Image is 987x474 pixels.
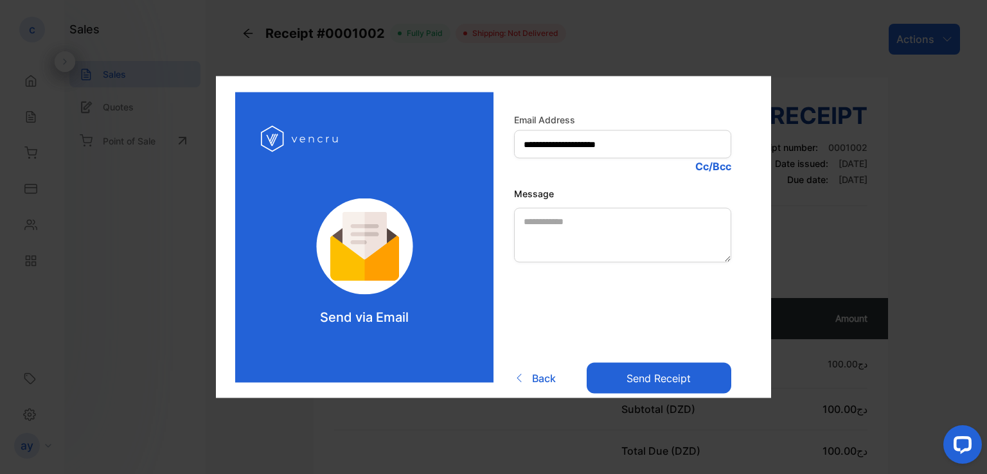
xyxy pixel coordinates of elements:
[933,420,987,474] iframe: LiveChat chat widget
[299,198,431,295] img: log
[514,159,731,174] p: Cc/Bcc
[514,187,731,200] label: Message
[532,371,556,386] span: Back
[320,308,409,327] p: Send via Email
[587,363,731,394] button: Send receipt
[261,118,341,160] img: log
[514,113,731,127] label: Email Address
